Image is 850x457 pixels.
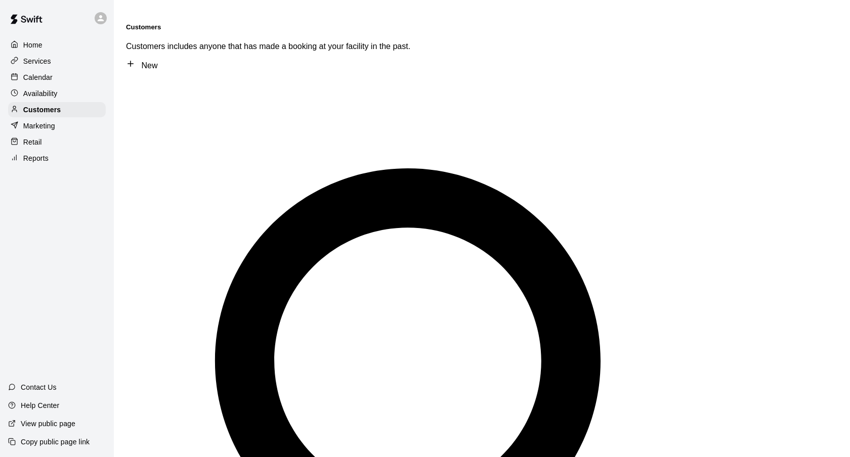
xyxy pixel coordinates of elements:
a: Home [8,37,106,53]
h5: Customers [126,23,838,31]
p: View public page [21,419,75,429]
a: New [126,61,157,70]
p: Customers [23,105,61,115]
a: Customers [8,102,106,117]
p: Copy public page link [21,437,90,447]
a: Services [8,54,106,69]
a: Reports [8,151,106,166]
p: Customers includes anyone that has made a booking at your facility in the past. [126,42,838,51]
p: Retail [23,137,42,147]
a: Retail [8,134,106,150]
p: Marketing [23,121,55,131]
p: Availability [23,88,58,99]
p: Home [23,40,42,50]
a: Marketing [8,118,106,133]
p: Contact Us [21,382,57,392]
a: Calendar [8,70,106,85]
p: Reports [23,153,49,163]
a: Availability [8,86,106,101]
p: Services [23,56,51,66]
p: Calendar [23,72,53,82]
p: Help Center [21,400,59,410]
